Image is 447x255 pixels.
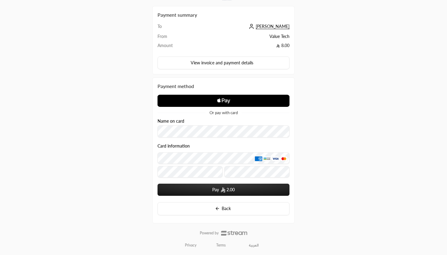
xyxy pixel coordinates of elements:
[158,202,289,215] button: Back
[158,144,289,180] div: Card information
[280,156,287,161] img: MasterCard
[158,56,289,69] button: View invoice and payment details
[245,240,262,250] a: العربية
[158,144,289,148] legend: Card information
[256,24,289,29] span: [PERSON_NAME]
[158,166,223,178] input: Expiry date
[158,119,289,138] div: Name on card
[158,23,192,33] td: To
[255,156,262,161] img: AMEX
[200,231,219,236] p: Powered by
[158,184,289,196] button: Pay SAR2.00
[192,42,289,52] td: 8.00
[222,206,231,211] span: Back
[224,166,289,178] input: CVC
[158,119,184,124] label: Name on card
[158,42,192,52] td: Amount
[247,24,289,29] a: [PERSON_NAME]
[272,156,279,161] img: Visa
[221,187,225,192] img: SAR
[158,152,289,164] input: Credit Card
[210,111,238,115] span: Or pay with card
[158,11,289,19] h2: Payment summary
[227,187,235,193] span: 2.00
[158,83,289,90] div: Payment method
[158,33,192,42] td: From
[192,33,289,42] td: Value Tech
[185,243,196,248] a: Privacy
[216,243,226,248] a: Terms
[263,156,271,161] img: MADA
